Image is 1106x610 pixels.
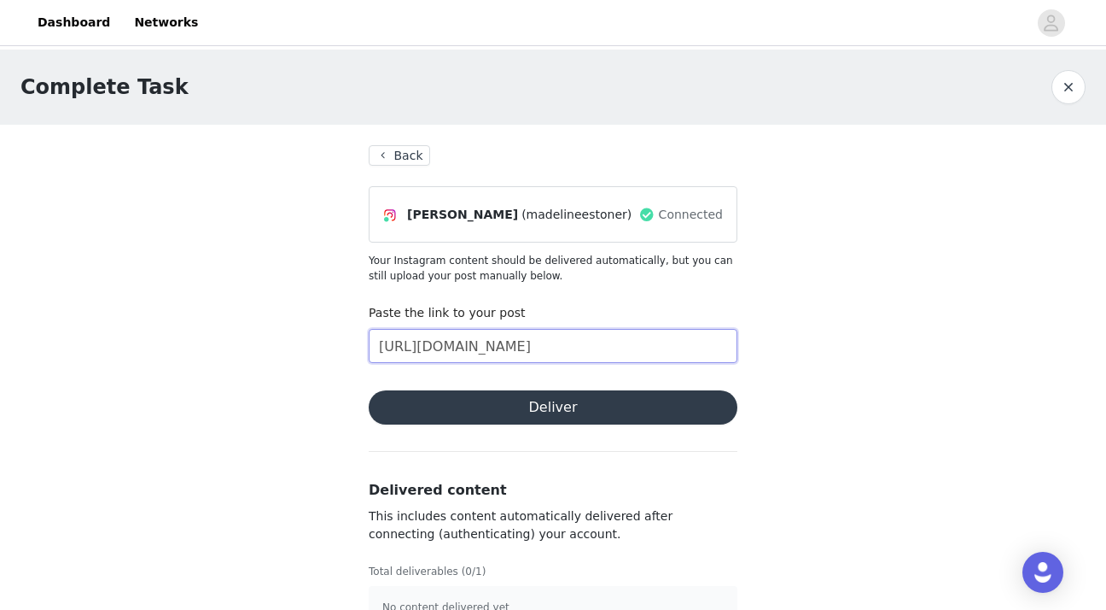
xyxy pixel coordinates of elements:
[1043,9,1059,37] div: avatar
[369,145,430,166] button: Back
[369,509,672,541] span: This includes content automatically delivered after connecting (authenticating) your account.
[369,390,737,425] button: Deliver
[369,329,737,363] input: Paste the link to your content here
[407,206,518,224] span: [PERSON_NAME]
[124,3,208,42] a: Networks
[369,564,737,579] p: Total deliverables (0/1)
[1022,552,1063,593] div: Open Intercom Messenger
[383,208,397,222] img: Instagram Icon
[521,206,632,224] span: (madelineestoner)
[659,206,723,224] span: Connected
[27,3,120,42] a: Dashboard
[369,306,526,320] label: Paste the link to your post
[369,253,737,284] p: Your Instagram content should be delivered automatically, but you can still upload your post manu...
[20,72,189,103] h1: Complete Task
[369,480,737,501] h3: Delivered content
